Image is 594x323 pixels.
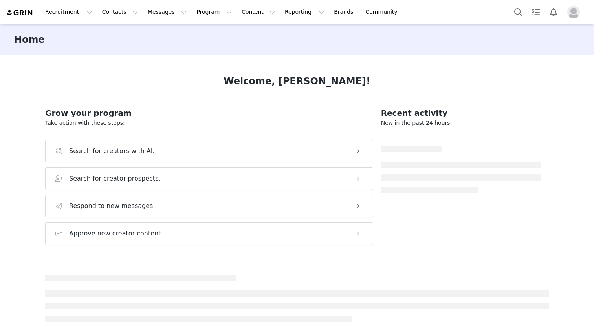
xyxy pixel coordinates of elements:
[567,6,580,18] img: placeholder-profile.jpg
[69,201,155,211] h3: Respond to new messages.
[237,3,280,21] button: Content
[45,222,373,245] button: Approve new creator content.
[69,146,155,156] h3: Search for creators with AI.
[40,3,97,21] button: Recruitment
[545,3,562,21] button: Notifications
[45,107,373,119] h2: Grow your program
[143,3,191,21] button: Messages
[45,119,373,127] p: Take action with these steps:
[6,9,34,16] img: grin logo
[361,3,406,21] a: Community
[14,33,45,47] h3: Home
[192,3,236,21] button: Program
[97,3,143,21] button: Contacts
[510,3,527,21] button: Search
[381,119,541,127] p: New in the past 24 hours:
[45,167,373,190] button: Search for creator prospects.
[224,74,370,88] h1: Welcome, [PERSON_NAME]!
[69,229,163,238] h3: Approve new creator content.
[45,140,373,162] button: Search for creators with AI.
[69,174,161,183] h3: Search for creator prospects.
[329,3,360,21] a: Brands
[381,107,541,119] h2: Recent activity
[280,3,329,21] button: Reporting
[527,3,544,21] a: Tasks
[45,195,373,217] button: Respond to new messages.
[563,6,588,18] button: Profile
